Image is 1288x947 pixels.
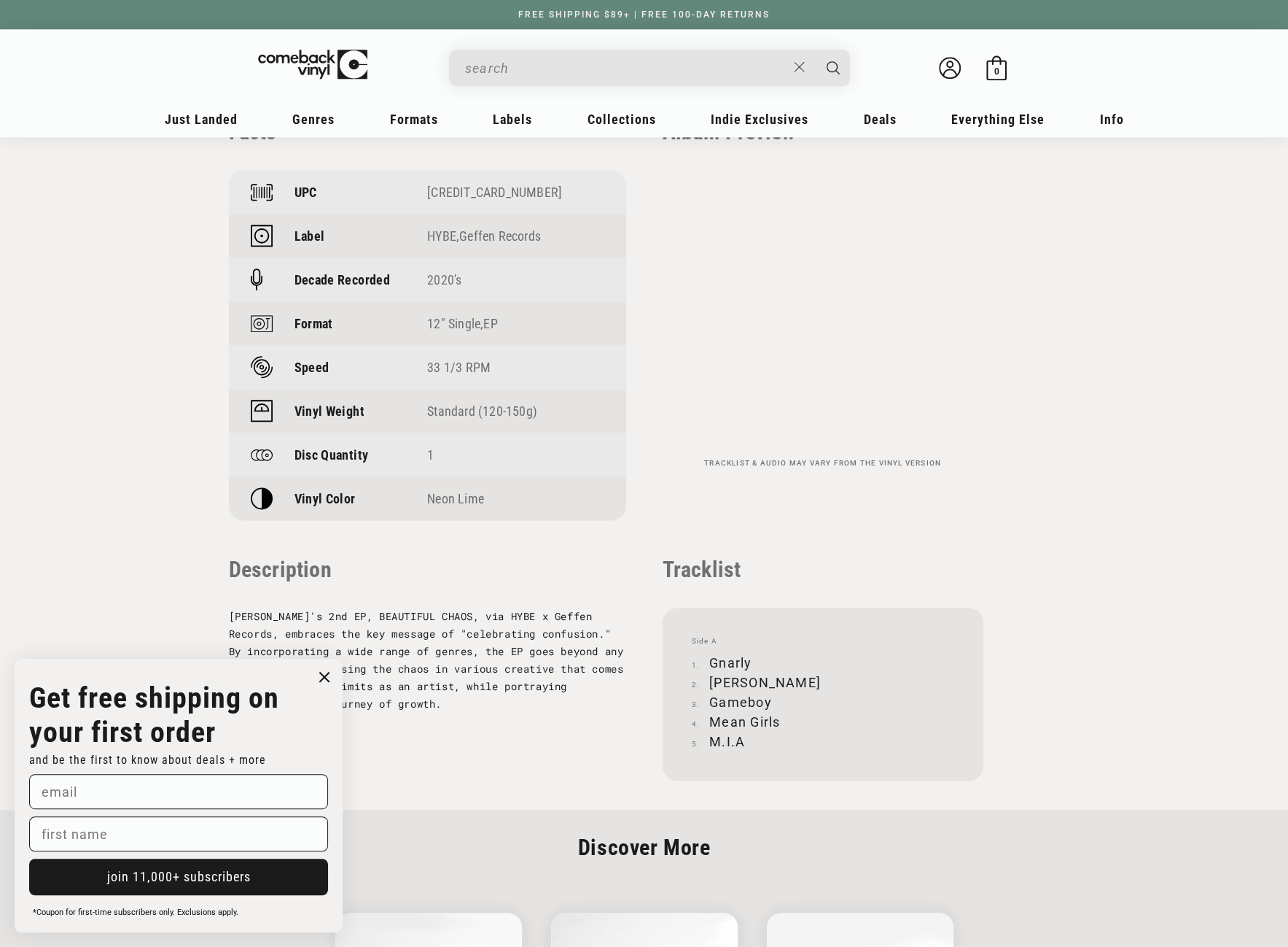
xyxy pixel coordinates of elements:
button: join 11,000+ subscribers [29,859,328,895]
div: [CREDIT_CARD_NUMBER] [427,185,604,200]
p: Format [294,316,333,331]
a: Geffen Records [459,228,541,244]
a: 12" Single [427,316,480,331]
a: 33 1/3 RPM [427,360,491,375]
a: Standard (120-150g) [427,403,537,419]
p: UPC [294,185,317,200]
span: Everything Else [951,112,1045,127]
span: [PERSON_NAME]'s 2nd EP, BEAUTIFUL CHAOS, via HYBE x Geffen Records, embraces the key message of "... [229,609,624,711]
li: [PERSON_NAME] [692,673,954,692]
p: Vinyl Weight [294,403,364,419]
p: Description [229,557,626,582]
button: Close [786,51,813,83]
a: EP [483,316,497,331]
input: email [29,774,328,809]
span: Deals [864,112,897,127]
span: Labels [493,112,532,127]
p: Label [294,228,325,244]
button: Close dialog [313,666,335,688]
input: When autocomplete results are available use up and down arrows to review and enter to select [465,53,787,83]
span: Formats [390,112,438,127]
li: M.I.A [692,732,954,751]
p: Decade Recorded [294,272,390,287]
span: Side A [692,637,954,646]
li: Gnarly [692,653,954,673]
span: 0 [994,66,999,77]
a: HYBE [427,228,456,244]
span: Info [1100,112,1124,127]
div: Search [449,50,850,86]
button: Search [815,50,851,86]
a: 2020's [427,272,461,287]
span: *Coupon for first-time subscribers only. Exclusions apply. [33,908,238,917]
li: Mean Girls [692,712,954,732]
a: FREE SHIPPING $89+ | FREE 100-DAY RETURNS [504,9,784,20]
input: first name [29,816,328,851]
strong: Get free shipping on your first order [29,681,279,749]
p: Vinyl Color [294,491,356,506]
span: Collections [588,112,656,127]
span: and be the first to know about deals + more [29,753,266,767]
span: Neon Lime [427,491,484,506]
p: Disc Quantity [294,447,369,463]
span: Genres [292,112,335,127]
p: Tracklist & audio may vary from the vinyl version [663,459,983,468]
li: Gameboy [692,692,954,712]
div: , [427,228,604,244]
span: Just Landed [165,112,238,127]
p: Tracklist [663,557,983,582]
p: Speed [294,360,329,375]
span: Indie Exclusives [711,112,808,127]
div: , [427,316,604,331]
span: 1 [427,447,434,463]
